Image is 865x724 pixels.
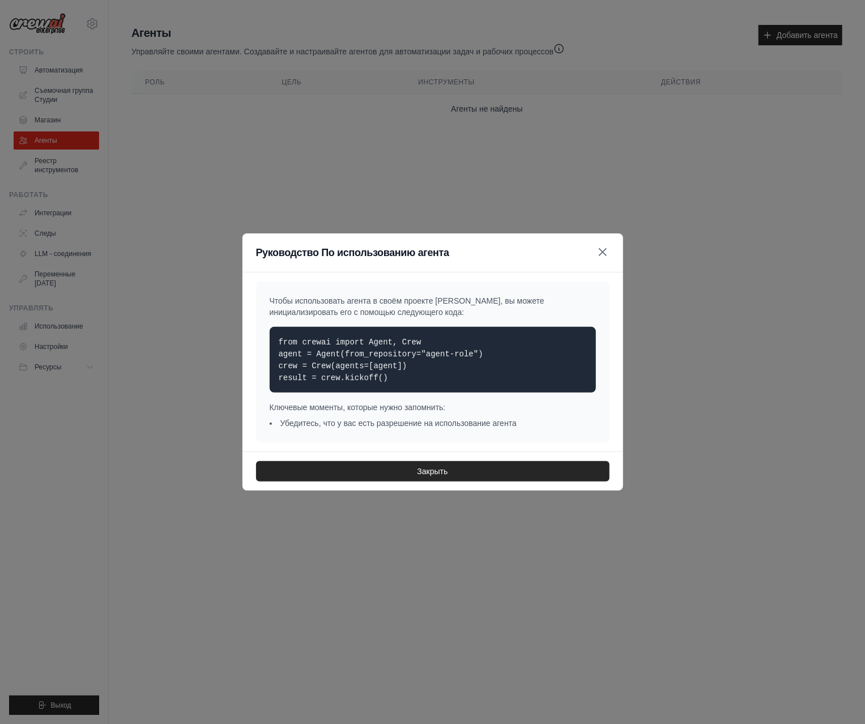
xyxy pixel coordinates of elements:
p: Ключевые моменты, которые нужно запомнить: [270,402,596,413]
h3: Руководство По использованию агента [256,245,449,261]
p: Чтобы использовать агента в своём проекте [PERSON_NAME], вы можете инициализировать его с помощью... [270,295,596,318]
li: Убедитесь, что у вас есть разрешение на использование агента [270,418,596,429]
code: from crewai import Agent, Crew agent = Agent(from_repository="agent-role") crew = Crew(agents=[ag... [279,338,483,382]
button: Закрыть [256,461,610,482]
